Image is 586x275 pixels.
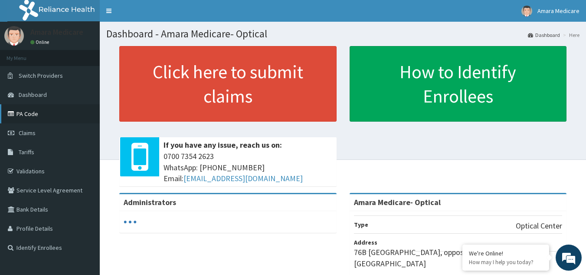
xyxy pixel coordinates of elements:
[516,220,562,232] p: Optical Center
[469,249,543,257] div: We're Online!
[164,151,332,184] span: 0700 7354 2623 WhatsApp: [PHONE_NUMBER] Email:
[350,46,567,122] a: How to Identify Enrollees
[354,221,368,229] b: Type
[4,26,24,46] img: User Image
[19,91,47,99] span: Dashboard
[19,72,63,80] span: Switch Providers
[561,31,579,39] li: Here
[106,28,579,40] h1: Dashboard - Amara Medicare- Optical
[30,28,83,36] p: Amara Medicare
[19,148,34,156] span: Tariffs
[119,46,337,122] a: Click here to submit claims
[528,31,560,39] a: Dashboard
[469,258,543,266] p: How may I help you today?
[354,197,441,207] strong: Amara Medicare- Optical
[354,247,563,269] p: 76B [GEOGRAPHIC_DATA], opposite VGC, [GEOGRAPHIC_DATA]
[354,239,377,246] b: Address
[30,39,51,45] a: Online
[537,7,579,15] span: Amara Medicare
[521,6,532,17] img: User Image
[19,129,36,137] span: Claims
[164,140,282,150] b: If you have any issue, reach us on:
[124,215,137,229] svg: audio-loading
[183,173,303,183] a: [EMAIL_ADDRESS][DOMAIN_NAME]
[124,197,176,207] b: Administrators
